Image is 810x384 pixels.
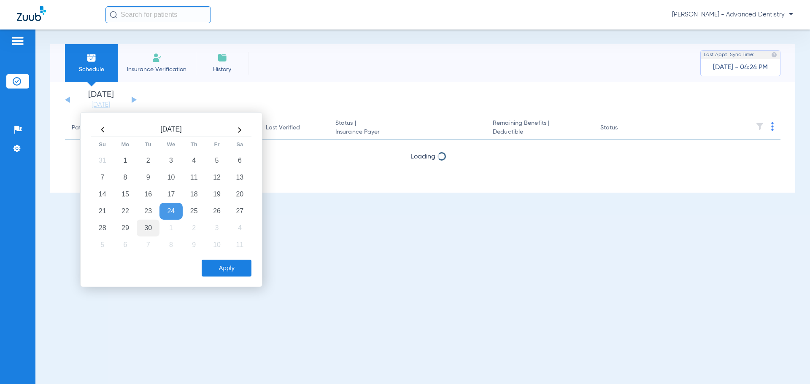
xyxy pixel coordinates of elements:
div: Patient Name [72,124,143,132]
a: [DATE] [76,101,126,109]
th: Remaining Benefits | [486,116,593,140]
th: [DATE] [114,123,228,137]
span: [PERSON_NAME] - Advanced Dentistry [672,11,793,19]
div: Last Verified [266,124,300,132]
span: History [202,65,242,74]
input: Search for patients [105,6,211,23]
img: filter.svg [756,122,764,131]
img: hamburger-icon [11,36,24,46]
span: Insurance Verification [124,65,189,74]
img: Search Icon [110,11,117,19]
img: History [217,53,227,63]
img: Schedule [86,53,97,63]
span: Loading [410,153,435,160]
th: Status [594,116,651,140]
div: Patient Name [72,124,109,132]
span: Insurance Payer [335,128,479,137]
span: [DATE] - 04:24 PM [713,63,768,72]
img: Zuub Logo [17,6,46,21]
span: Deductible [493,128,586,137]
div: Last Verified [266,124,322,132]
img: last sync help info [771,52,777,58]
th: Status | [329,116,486,140]
button: Apply [202,260,251,277]
span: Schedule [71,65,111,74]
img: group-dot-blue.svg [771,122,774,131]
img: Manual Insurance Verification [152,53,162,63]
span: Last Appt. Sync Time: [704,51,754,59]
li: [DATE] [76,91,126,109]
